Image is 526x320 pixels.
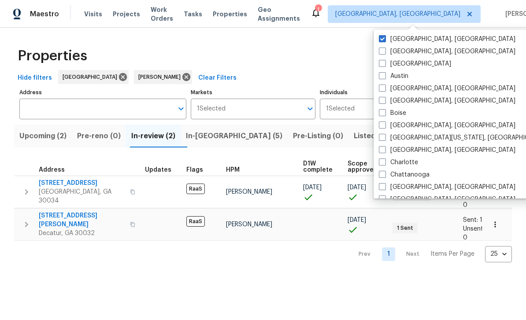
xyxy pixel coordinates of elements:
span: [GEOGRAPHIC_DATA], GA 30034 [39,188,125,205]
span: [DATE] [348,184,366,191]
label: Address [19,90,186,95]
a: Goto page 1 [382,247,395,261]
span: Pre-Listing (0) [293,130,343,142]
span: Hide filters [18,73,52,84]
label: [GEOGRAPHIC_DATA], [GEOGRAPHIC_DATA] [379,183,515,191]
span: Unsent: 0 [463,226,485,241]
nav: Pagination Navigation [350,246,512,262]
label: [GEOGRAPHIC_DATA], [GEOGRAPHIC_DATA] [379,121,515,130]
label: [GEOGRAPHIC_DATA], [GEOGRAPHIC_DATA] [379,35,515,44]
button: Open [304,103,316,115]
div: [PERSON_NAME] [134,70,192,84]
span: [STREET_ADDRESS][PERSON_NAME] [39,211,125,229]
p: Items Per Page [430,250,474,258]
label: Markets [191,90,316,95]
span: Properties [213,10,247,18]
span: Tasks [184,11,202,17]
span: Visits [84,10,102,18]
span: HPM [226,167,240,173]
span: [GEOGRAPHIC_DATA] [63,73,121,81]
span: Unsent: 0 [463,193,485,208]
span: [DATE] [303,184,322,191]
span: 1 Selected [326,105,355,113]
label: [GEOGRAPHIC_DATA], [GEOGRAPHIC_DATA] [379,47,515,56]
span: Decatur, GA 30032 [39,229,125,238]
label: [GEOGRAPHIC_DATA], [GEOGRAPHIC_DATA] [379,146,515,154]
span: 1 Sent [393,224,417,232]
label: [GEOGRAPHIC_DATA] [379,59,451,68]
span: Updates [145,167,171,173]
span: Upcoming (2) [19,130,67,142]
label: Austin [379,72,408,81]
div: [GEOGRAPHIC_DATA] [58,70,129,84]
span: Pre-reno (0) [77,130,121,142]
label: [GEOGRAPHIC_DATA], [GEOGRAPHIC_DATA] [379,96,515,105]
span: D1W complete [303,161,333,173]
label: Charlotte [379,158,418,167]
span: [STREET_ADDRESS] [39,179,125,188]
span: Properties [18,51,87,60]
span: Scope approved [348,161,378,173]
span: 1 Selected [197,105,226,113]
button: Clear Filters [195,70,240,86]
label: Chattanooga [379,170,430,179]
label: [GEOGRAPHIC_DATA], [GEOGRAPHIC_DATA] [379,195,515,204]
span: Projects [113,10,140,18]
button: Open [175,103,187,115]
span: [PERSON_NAME] [138,73,184,81]
span: In-review (2) [131,130,175,142]
span: RaaS [186,216,205,227]
span: RaaS [186,184,205,194]
span: Geo Assignments [258,5,300,23]
span: In-[GEOGRAPHIC_DATA] (5) [186,130,282,142]
span: Maestro [30,10,59,18]
span: Listed (22) [354,130,391,142]
label: Individuals [320,90,403,95]
span: [PERSON_NAME] [226,221,272,228]
span: Work Orders [151,5,173,23]
span: Sent: 1 [463,217,482,223]
span: [PERSON_NAME] [226,189,272,195]
span: [GEOGRAPHIC_DATA], [GEOGRAPHIC_DATA] [335,10,460,18]
span: Clear Filters [198,73,237,84]
label: [GEOGRAPHIC_DATA], [GEOGRAPHIC_DATA] [379,84,515,93]
button: Hide filters [14,70,56,86]
span: [DATE] [348,217,366,223]
div: 1 [315,5,321,14]
span: Address [39,167,65,173]
label: Boise [379,109,406,118]
div: 25 [485,243,512,265]
span: Flags [186,167,203,173]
